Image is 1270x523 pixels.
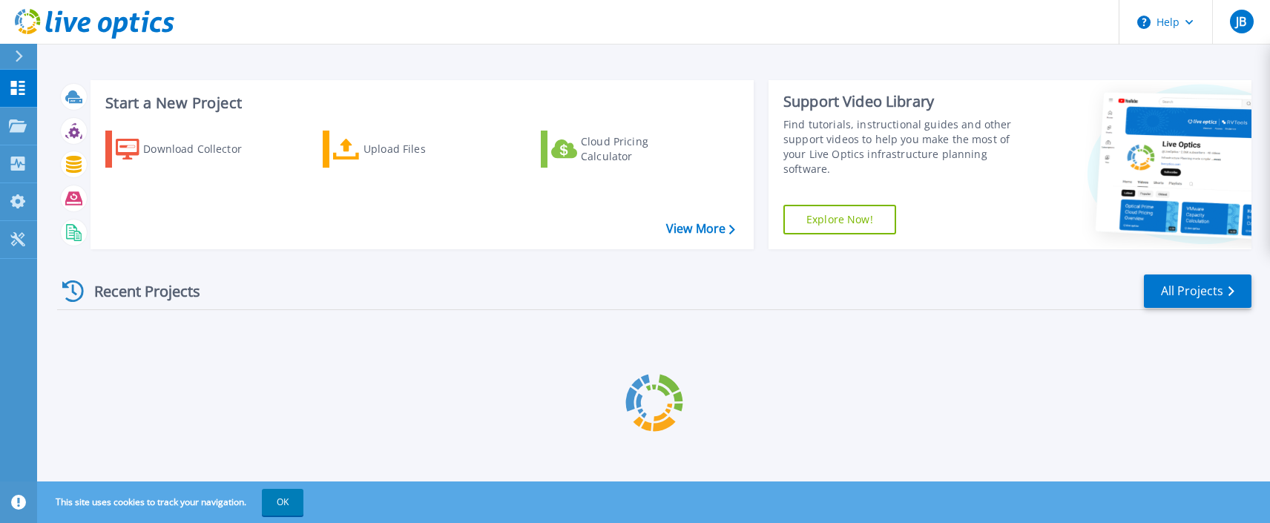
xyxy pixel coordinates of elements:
div: Upload Files [363,134,482,164]
a: All Projects [1144,274,1251,308]
a: Cloud Pricing Calculator [541,131,706,168]
h3: Start a New Project [105,95,734,111]
a: Download Collector [105,131,271,168]
div: Support Video Library [783,92,1027,111]
div: Recent Projects [57,273,220,309]
a: View More [666,222,735,236]
button: OK [262,489,303,516]
div: Download Collector [143,134,262,164]
a: Upload Files [323,131,488,168]
div: Find tutorials, instructional guides and other support videos to help you make the most of your L... [783,117,1027,177]
span: This site uses cookies to track your navigation. [41,489,303,516]
span: JB [1236,16,1246,27]
a: Explore Now! [783,205,896,234]
div: Cloud Pricing Calculator [581,134,700,164]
